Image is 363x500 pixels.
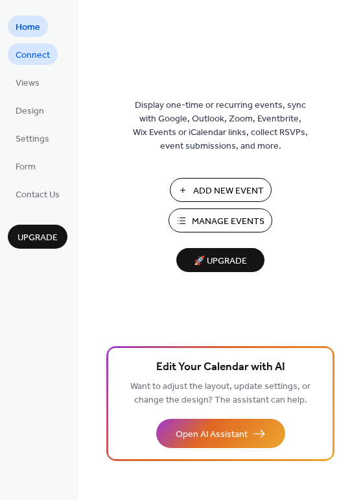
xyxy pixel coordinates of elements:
span: Design [16,105,44,118]
span: Form [16,160,36,174]
button: Upgrade [8,225,67,249]
button: 🚀 Upgrade [176,248,264,272]
span: 🚀 Upgrade [184,253,257,270]
span: Want to adjust the layout, update settings, or change the design? The assistant can help. [130,378,310,409]
a: Home [8,16,48,37]
span: Display one-time or recurring events, sync with Google, Outlook, Zoom, Eventbrite, Wix Events or ... [133,99,308,153]
a: Form [8,155,43,177]
span: Open AI Assistant [176,428,248,442]
span: Edit Your Calendar with AI [156,358,285,377]
span: Views [16,77,40,90]
span: Home [16,21,40,34]
a: Contact Us [8,183,67,205]
button: Add New Event [170,178,272,202]
span: Add New Event [193,184,264,198]
a: Design [8,99,52,121]
span: Contact Us [16,188,60,202]
span: Manage Events [192,215,264,229]
a: Views [8,71,47,93]
span: Settings [16,132,49,146]
a: Connect [8,44,58,65]
span: Connect [16,49,50,62]
button: Manage Events [169,208,272,232]
span: Upgrade [18,231,58,245]
a: Settings [8,127,57,149]
button: Open AI Assistant [156,419,285,448]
